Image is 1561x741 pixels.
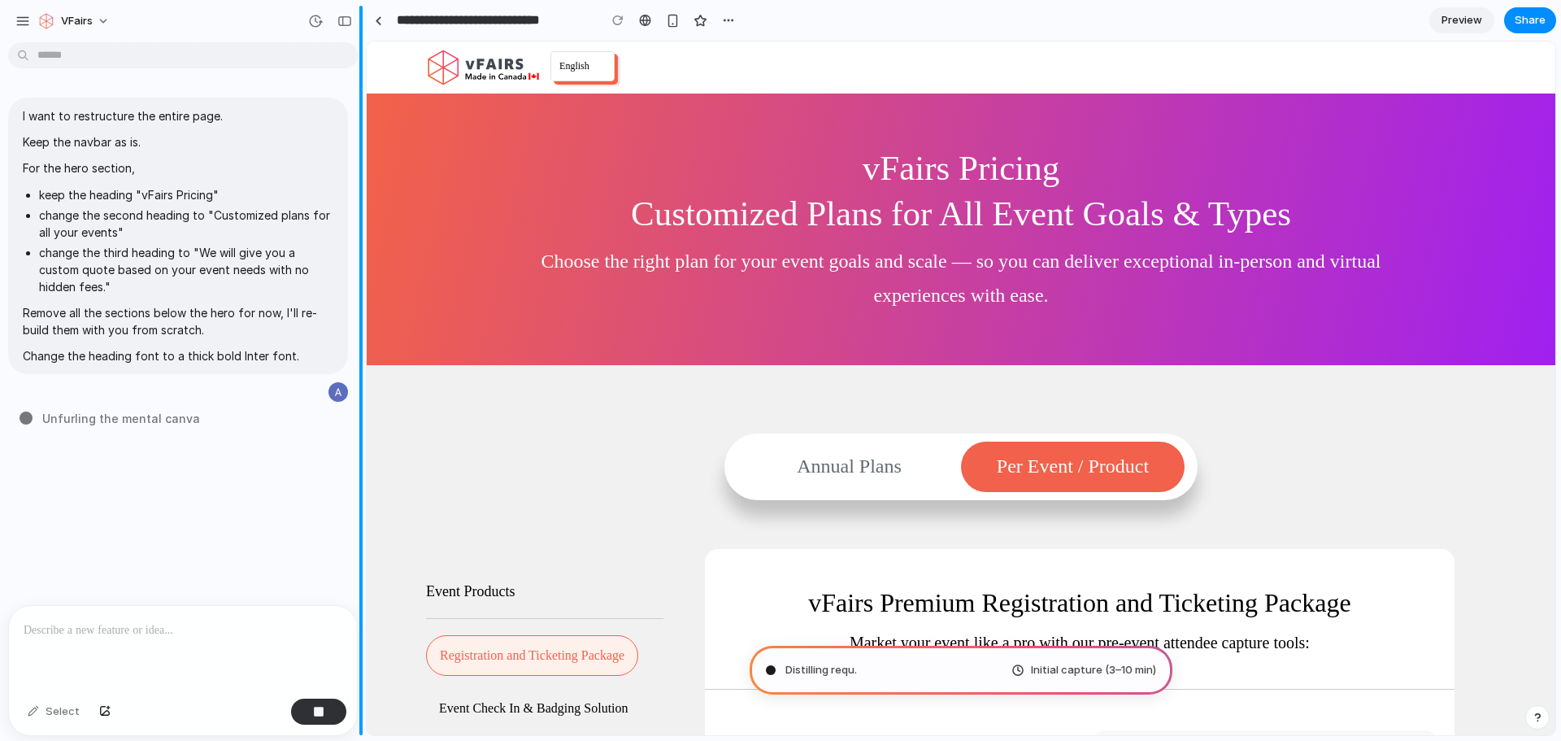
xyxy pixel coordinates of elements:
[1515,12,1546,28] span: Share
[23,347,333,364] p: Change the heading font to a thick bold Inter font.
[185,11,247,39] span: English
[354,689,701,713] h4: Features Included:
[39,207,333,241] li: change the second heading to "Customized plans for all your events"
[107,104,1083,195] h1: Customized Plans for All Event Goals & Types
[496,107,693,146] span: vFairs Pricing
[72,660,261,673] span: Event Check In & Badging Solution
[1031,662,1156,678] span: Initial capture (3–10 min)
[347,587,1079,616] p: Market your event like a pro with our pre-event attendee capture tools:
[32,8,118,34] button: vFairs
[23,107,333,124] p: I want to restructure the entire page.
[59,8,174,44] img: vFairs
[1429,7,1494,33] a: Preview
[23,159,333,177] p: For the hero section,
[23,304,333,338] p: Remove all the sections below the hero for now, I'll re-build them with you from scratch.
[347,544,1079,579] h3: vFairs Premium Registration and Ticketing Package
[630,414,782,435] span: Per Event / Product
[73,607,258,621] span: Registration and Ticketing Package
[184,10,248,40] aside: Language selected: English
[61,13,93,29] span: vFairs
[1504,7,1556,33] button: Share
[59,540,297,578] h4: Event Products
[430,414,535,435] span: Annual Plans
[42,410,200,427] span: Unfurling the mental canva
[1441,12,1482,28] span: Preview
[23,133,333,150] p: Keep the navbar as is.
[39,244,333,295] li: change the third heading to "We will give you a custom quote based on your event needs with no hi...
[147,203,1041,271] p: Choose the right plan for your event goals and scale — so you can deliver exceptional in-person a...
[39,186,333,203] li: keep the heading "vFairs Pricing"
[785,662,857,678] span: Distilling requ .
